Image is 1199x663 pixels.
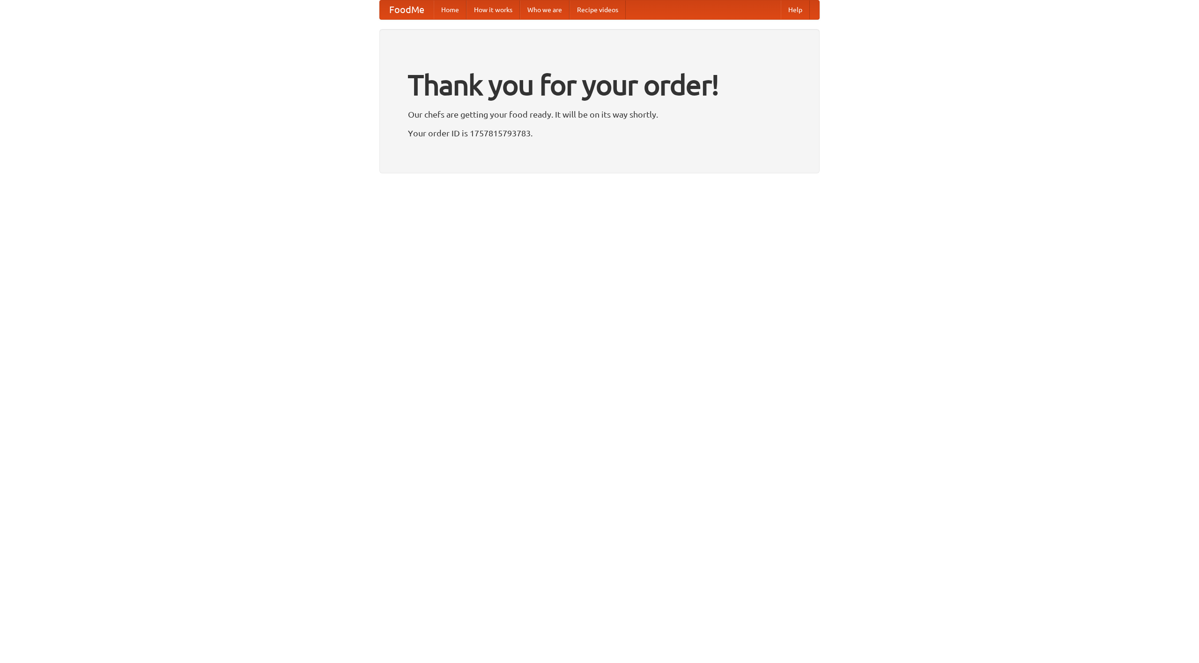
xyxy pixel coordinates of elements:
a: Recipe videos [570,0,626,19]
p: Our chefs are getting your food ready. It will be on its way shortly. [408,107,791,121]
a: Who we are [520,0,570,19]
h1: Thank you for your order! [408,62,791,107]
a: FoodMe [380,0,434,19]
a: How it works [466,0,520,19]
p: Your order ID is 1757815793783. [408,126,791,140]
a: Home [434,0,466,19]
a: Help [781,0,810,19]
